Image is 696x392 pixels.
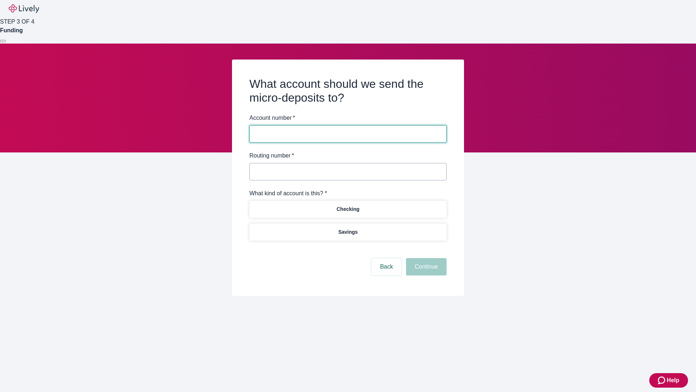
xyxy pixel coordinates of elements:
[249,201,447,218] button: Checking
[649,373,688,388] button: Zendesk support iconHelp
[249,77,447,105] h2: What account should we send the micro-deposits to?
[249,151,294,160] label: Routing number
[249,189,327,198] label: What kind of account is this? *
[667,376,679,385] span: Help
[249,224,447,241] button: Savings
[9,4,39,13] img: Lively
[336,205,359,213] p: Checking
[338,228,358,236] p: Savings
[371,258,402,275] button: Back
[249,114,295,122] label: Account number
[658,376,667,385] svg: Zendesk support icon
